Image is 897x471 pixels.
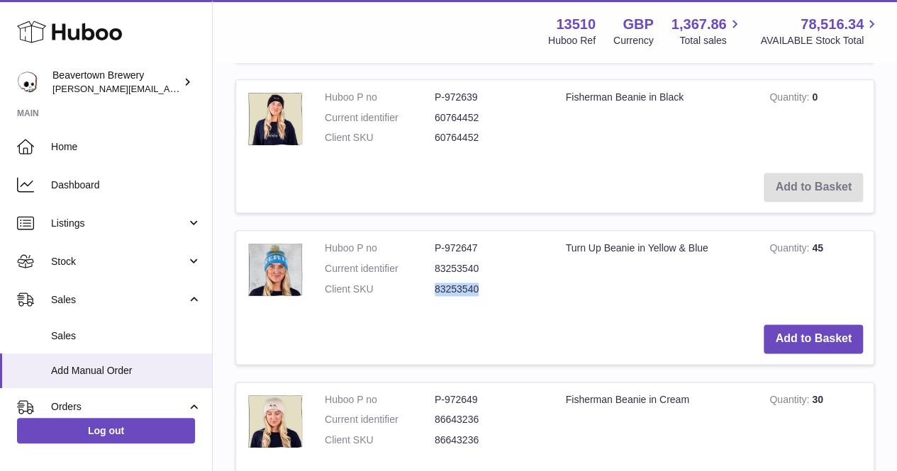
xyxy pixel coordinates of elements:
strong: GBP [623,15,653,34]
td: Fisherman Beanie in Cream [555,382,759,465]
dd: P-972639 [435,91,545,104]
img: Fisherman Beanie in Black [247,91,303,147]
strong: Quantity [769,394,812,409]
div: Huboo Ref [548,34,596,47]
img: Turn Up Beanie in Yellow & Blue [247,242,303,298]
button: Add to Basket [764,324,863,353]
dd: 60764452 [435,111,545,125]
dd: 86643236 [435,433,545,447]
dd: P-972649 [435,393,545,407]
span: Listings [51,217,186,230]
span: Home [51,140,201,154]
span: Sales [51,329,201,343]
dt: Client SKU [325,433,435,447]
a: 78,516.34 AVAILABLE Stock Total [760,15,880,47]
span: AVAILABLE Stock Total [760,34,880,47]
dt: Huboo P no [325,393,435,407]
a: Log out [17,418,195,443]
td: 30 [759,382,874,465]
dt: Client SKU [325,131,435,144]
span: Sales [51,293,186,307]
strong: 13510 [556,15,596,34]
td: 45 [759,231,874,314]
span: 1,367.86 [672,15,727,34]
td: 0 [759,80,874,163]
dt: Huboo P no [325,91,435,104]
dt: Current identifier [325,413,435,426]
span: Stock [51,255,186,268]
span: Dashboard [51,178,201,192]
td: Turn Up Beanie in Yellow & Blue [555,231,759,314]
dd: 86643236 [435,413,545,426]
div: Beavertown Brewery [52,69,180,96]
td: Fisherman Beanie in Black [555,80,759,163]
span: [PERSON_NAME][EMAIL_ADDRESS][DOMAIN_NAME] [52,83,284,94]
a: 1,367.86 Total sales [672,15,743,47]
strong: Quantity [769,242,812,257]
dd: P-972647 [435,242,545,255]
span: Add Manual Order [51,364,201,378]
dd: 83253540 [435,262,545,276]
dt: Current identifier [325,262,435,276]
dt: Client SKU [325,283,435,296]
span: Total sales [679,34,742,47]
dt: Huboo P no [325,242,435,255]
img: millie@beavertownbrewery.co.uk [17,72,38,93]
img: Fisherman Beanie in Cream [247,393,303,450]
dt: Current identifier [325,111,435,125]
div: Currency [613,34,654,47]
strong: Quantity [769,91,812,106]
dd: 60764452 [435,131,545,144]
span: Orders [51,400,186,414]
dd: 83253540 [435,283,545,296]
span: 78,516.34 [801,15,864,34]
